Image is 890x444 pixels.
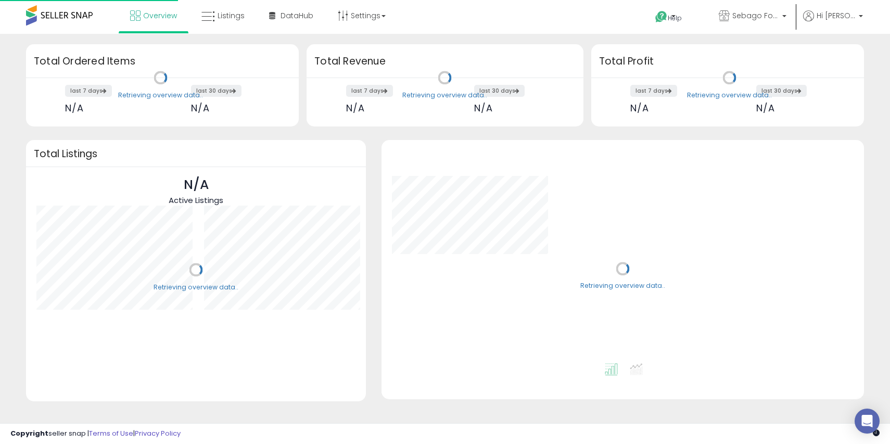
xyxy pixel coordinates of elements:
[10,429,181,439] div: seller snap | |
[803,10,863,34] a: Hi [PERSON_NAME]
[655,10,668,23] i: Get Help
[855,409,880,434] div: Open Intercom Messenger
[732,10,779,21] span: Sebago Foods
[135,428,181,438] a: Privacy Policy
[10,428,48,438] strong: Copyright
[218,10,245,21] span: Listings
[647,3,702,34] a: Help
[281,10,313,21] span: DataHub
[118,91,203,100] div: Retrieving overview data..
[402,91,487,100] div: Retrieving overview data..
[154,283,238,292] div: Retrieving overview data..
[580,282,665,291] div: Retrieving overview data..
[668,14,682,22] span: Help
[89,428,133,438] a: Terms of Use
[817,10,856,21] span: Hi [PERSON_NAME]
[687,91,772,100] div: Retrieving overview data..
[143,10,177,21] span: Overview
